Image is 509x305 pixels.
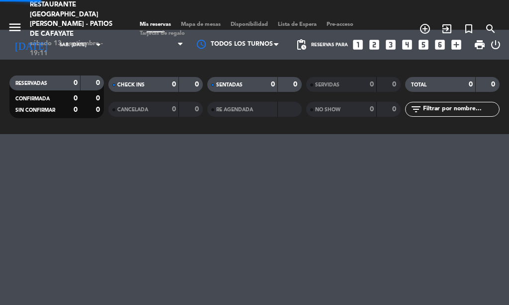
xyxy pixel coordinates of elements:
[474,39,486,51] span: print
[419,23,431,35] i: add_circle_outline
[15,96,50,101] span: CONFIRMADA
[463,23,475,35] i: turned_in_not
[271,81,275,88] strong: 0
[410,103,422,115] i: filter_list
[417,38,430,51] i: looks_5
[441,23,453,35] i: exit_to_app
[117,107,148,112] span: CANCELADA
[176,22,226,27] span: Mapa de mesas
[368,38,381,51] i: looks_two
[351,38,364,51] i: looks_one
[92,39,104,51] i: arrow_drop_down
[96,95,102,102] strong: 0
[172,106,176,113] strong: 0
[216,107,253,112] span: RE AGENDADA
[15,81,47,86] span: RESERVADAS
[490,39,502,51] i: power_settings_new
[392,106,398,113] strong: 0
[226,22,273,27] span: Disponibilidad
[96,79,102,86] strong: 0
[469,81,473,88] strong: 0
[273,22,322,27] span: Lista de Espera
[295,39,307,51] span: pending_actions
[74,79,78,86] strong: 0
[117,82,145,87] span: CHECK INS
[96,106,102,113] strong: 0
[15,108,55,113] span: SIN CONFIRMAR
[7,20,22,38] button: menu
[135,22,176,27] span: Mis reservas
[422,104,499,115] input: Filtrar por nombre...
[172,81,176,88] strong: 0
[490,30,502,60] div: LOG OUT
[450,38,463,51] i: add_box
[370,106,374,113] strong: 0
[7,35,55,55] i: [DATE]
[293,81,299,88] strong: 0
[392,81,398,88] strong: 0
[7,20,22,35] i: menu
[195,81,201,88] strong: 0
[384,38,397,51] i: looks_3
[322,22,358,27] span: Pre-acceso
[485,23,497,35] i: search
[491,81,497,88] strong: 0
[370,81,374,88] strong: 0
[311,42,348,48] span: Reservas para
[315,107,340,112] span: NO SHOW
[74,106,78,113] strong: 0
[74,95,78,102] strong: 0
[433,38,446,51] i: looks_6
[195,106,201,113] strong: 0
[216,82,243,87] span: SENTADAS
[315,82,339,87] span: SERVIDAS
[401,38,414,51] i: looks_4
[411,82,426,87] span: TOTAL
